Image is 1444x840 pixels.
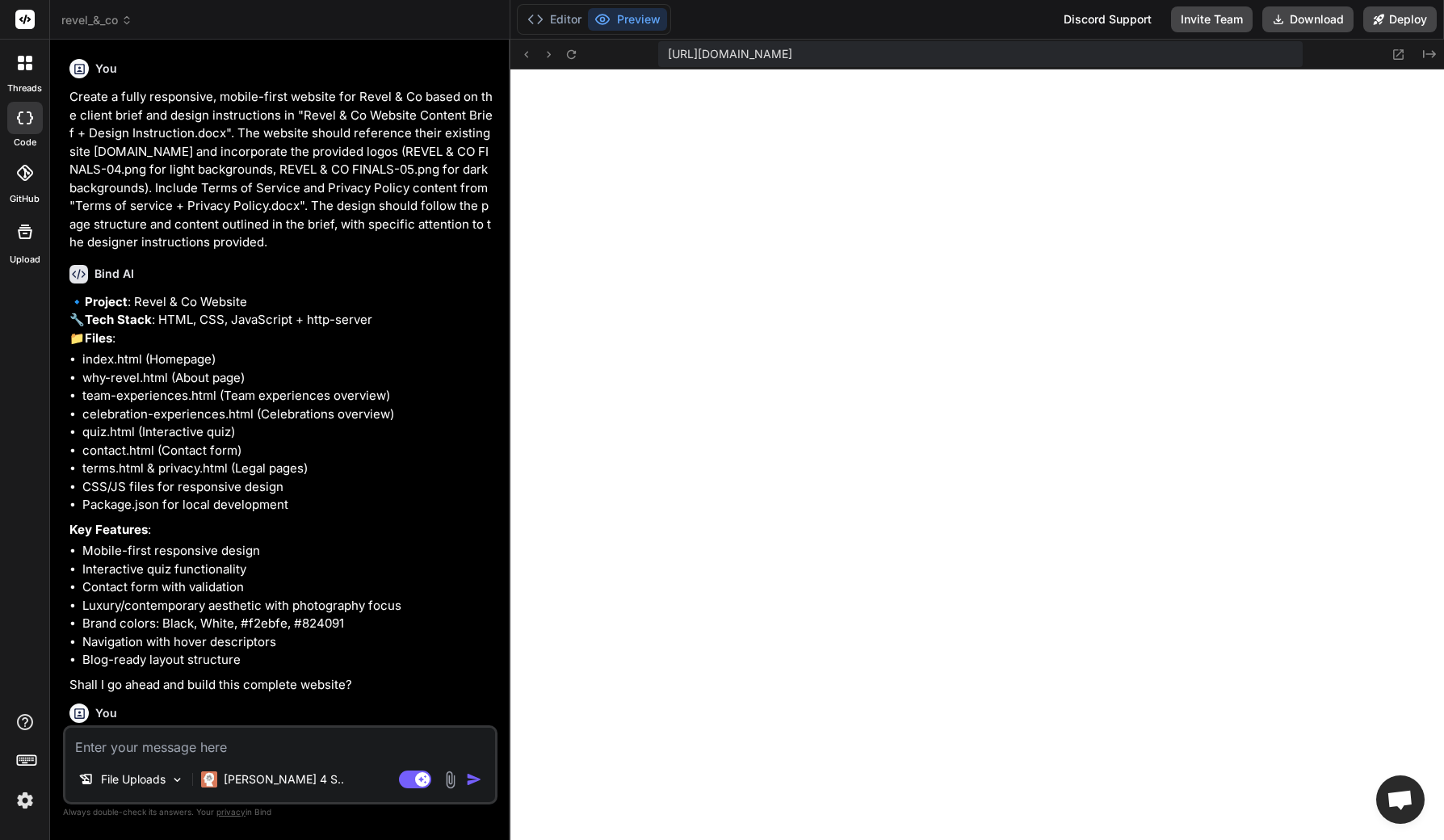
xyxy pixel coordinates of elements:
li: Package.json for local development [82,496,494,514]
img: Pick Models [170,773,184,787]
span: [URL][DOMAIN_NAME] [668,46,792,62]
li: team-experiences.html (Team experiences overview) [82,387,494,405]
p: : [69,521,494,540]
li: celebration-experiences.html (Celebrations overview) [82,405,494,424]
li: why-revel.html (About page) [82,369,494,388]
li: CSS/JS files for responsive design [82,478,494,497]
h6: You [95,705,117,721]
button: Preview [588,8,667,31]
img: attachment [441,771,460,789]
li: Navigation with hover descriptors [82,633,494,652]
p: File Uploads [101,771,166,787]
h6: You [95,61,117,77]
p: Always double-check its answers. Your in Bind [63,804,497,820]
iframe: Preview [510,69,1444,840]
button: Invite Team [1171,6,1253,32]
label: threads [7,82,42,95]
label: Upload [10,253,40,267]
strong: Tech Stack [85,312,152,327]
button: Editor [521,8,588,31]
li: terms.html & privacy.html (Legal pages) [82,460,494,478]
h6: Bind AI [94,266,134,282]
li: index.html (Homepage) [82,351,494,369]
li: Interactive quiz functionality [82,561,494,579]
strong: Project [85,294,128,309]
img: Claude 4 Sonnet [201,771,217,787]
li: Luxury/contemporary aesthetic with photography focus [82,597,494,615]
div: Open chat [1376,775,1425,824]
div: Discord Support [1054,6,1161,32]
label: GitHub [10,192,40,206]
img: icon [466,771,482,787]
button: Download [1262,6,1354,32]
strong: Key Features [69,522,148,537]
p: Create a fully responsive, mobile-first website for Revel & Co based on the client brief and desi... [69,88,494,252]
p: Shall I go ahead and build this complete website? [69,676,494,695]
li: Blog-ready layout structure [82,651,494,670]
strong: Files [85,330,112,346]
li: Mobile-first responsive design [82,542,494,561]
li: Contact form with validation [82,578,494,597]
li: Brand colors: Black, White, #f2ebfe, #824091 [82,615,494,633]
img: settings [11,787,39,814]
li: contact.html (Contact form) [82,442,494,460]
span: revel_&_co [61,12,132,28]
p: [PERSON_NAME] 4 S.. [224,771,344,787]
label: code [14,136,36,149]
button: Deploy [1363,6,1437,32]
li: quiz.html (Interactive quiz) [82,423,494,442]
span: privacy [216,807,246,817]
p: 🔹 : Revel & Co Website 🔧 : HTML, CSS, JavaScript + http-server 📁 : [69,293,494,348]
